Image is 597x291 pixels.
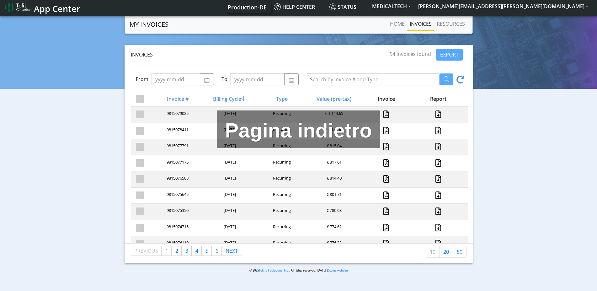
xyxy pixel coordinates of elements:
div: [DATE] [203,110,255,119]
div: Recurring [255,159,307,168]
a: Home [387,18,407,30]
div: € 814.40 [307,175,360,184]
div: Recurring [255,127,307,135]
a: 50 [453,246,466,258]
div: € 1,144.65 [307,110,360,119]
div: Billing Cycle [203,95,255,103]
label: From [136,75,148,83]
div: Invoice # [151,95,203,103]
input: Search by Invoice # and Type [306,73,440,85]
span: 3 [185,247,188,254]
a: App Center [5,0,79,14]
div: Recurring [255,110,307,119]
span: 1 [165,247,168,254]
input: yyyy-mm-dd [230,73,285,85]
img: knowledge.svg [274,3,281,10]
div: Recurring [255,143,307,151]
img: logo-telit-cinterion-gw-new.png [5,2,31,12]
img: calendar.svg [204,78,210,83]
div: [DATE] [203,143,255,151]
div: Type [255,95,307,103]
div: Recurring [255,207,307,216]
a: 20 [439,246,453,258]
div: € 801.71 [307,191,360,200]
span: Help center [274,3,315,10]
div: [DATE] [203,224,255,232]
button: [PERSON_NAME][EMAIL_ADDRESS][PERSON_NAME][DOMAIN_NAME] [414,1,592,12]
span: Invoices [131,51,153,58]
div: 9815077175 [151,159,203,168]
div: € 815.04 [307,143,360,151]
div: € 1,149.49 [307,127,360,135]
a: Telit IoT Solutions, Inc. [259,268,289,272]
a: MY INVOICES [130,18,168,31]
span: 6 [216,247,218,254]
div: Recurring [255,224,307,232]
div: € 817.61 [307,159,360,168]
span: Production-DE [228,3,267,11]
button: EXPORT [436,49,463,61]
div: [DATE] [203,127,255,135]
a: Status website [328,268,348,272]
div: € 774.62 [307,224,360,232]
span: Status [329,3,356,10]
a: INVOICES [407,18,434,30]
div: 9815075350 [151,207,203,216]
div: 9815079025 [151,110,203,119]
div: 9815078411 [151,127,203,135]
div: € 780.93 [307,207,360,216]
span: App Center [34,3,80,14]
div: [DATE] [203,175,255,184]
input: yyyy-mm-dd [151,73,200,85]
a: RESOURCES [434,18,467,30]
div: [DATE] [203,191,255,200]
div: 9815075645 [151,191,203,200]
span: 5 [205,247,208,254]
div: Invoice [360,95,412,103]
div: [DATE] [203,207,255,216]
a: Your current platform instance [227,1,266,13]
div: 9815076588 [151,175,203,184]
div: 9815074110 [151,240,203,248]
div: Recurring [255,191,307,200]
span: 54 invoices found [390,51,431,57]
button: MEDICALTECH [368,1,414,12]
p: © 2025 . All rights reserved. [DATE] | [154,268,443,273]
div: Report [412,95,464,103]
img: status.svg [329,3,336,10]
div: 9815074715 [151,224,203,232]
div: € 776.32 [307,240,360,248]
a: Next page [222,246,241,256]
div: Recurring [255,175,307,184]
div: 9815077791 [151,143,203,151]
label: To [221,75,227,83]
span: 4 [195,247,198,254]
div: [DATE] [203,159,255,168]
div: Value (pre-tax) [307,95,360,103]
div: Recurring [255,240,307,248]
span: Previous [134,247,158,254]
span: 2 [175,247,178,254]
ul: Pagination [131,246,242,256]
a: Status [327,1,368,13]
a: Help center [271,1,327,13]
img: calendar.svg [288,78,294,83]
div: [DATE] [203,240,255,248]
